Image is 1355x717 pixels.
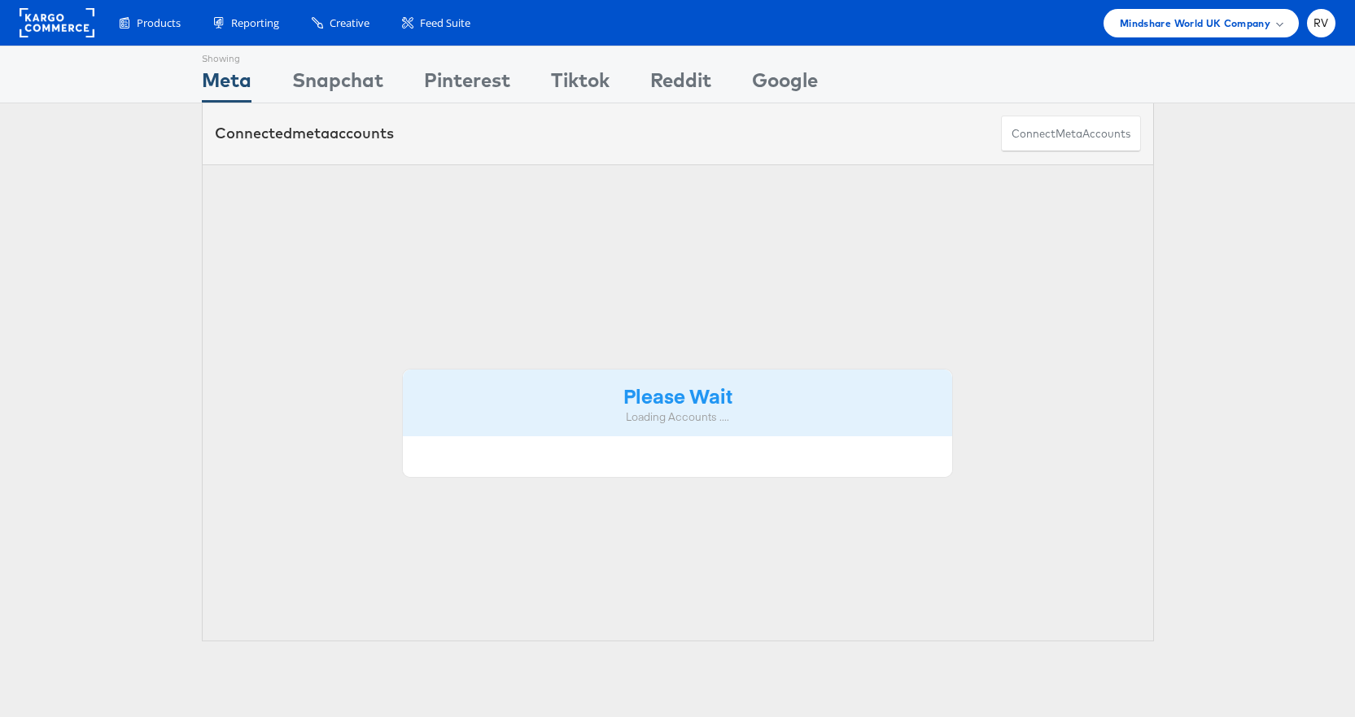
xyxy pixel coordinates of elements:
div: Reddit [650,66,711,103]
button: ConnectmetaAccounts [1001,116,1141,152]
div: Snapchat [292,66,383,103]
div: Meta [202,66,251,103]
div: Tiktok [551,66,610,103]
div: Connected accounts [215,123,394,144]
span: Creative [330,15,369,31]
strong: Please Wait [623,382,732,409]
div: Showing [202,46,251,66]
div: Google [752,66,818,103]
span: Products [137,15,181,31]
span: Feed Suite [420,15,470,31]
span: Reporting [231,15,279,31]
span: meta [1056,126,1082,142]
span: meta [292,124,330,142]
div: Loading Accounts .... [415,409,941,425]
span: Mindshare World UK Company [1120,15,1270,32]
span: RV [1313,18,1329,28]
div: Pinterest [424,66,510,103]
